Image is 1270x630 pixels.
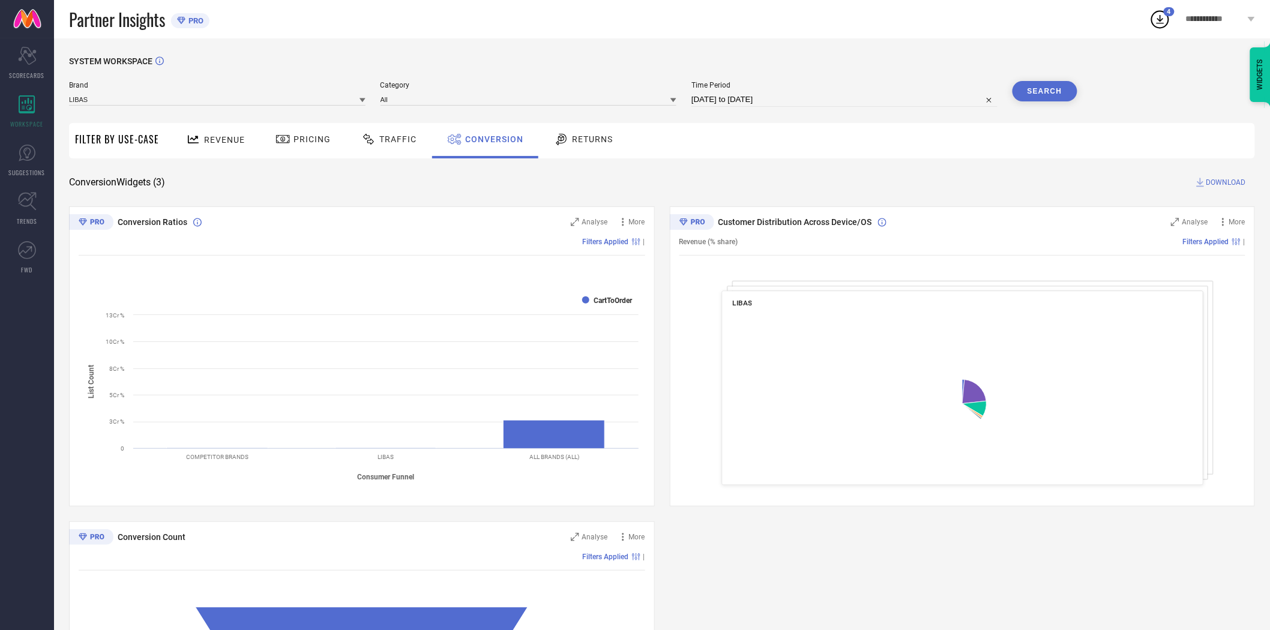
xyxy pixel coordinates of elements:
span: SYSTEM WORKSPACE [69,56,152,66]
svg: Zoom [1171,218,1179,226]
span: Revenue (% share) [679,238,738,246]
span: Customer Distribution Across Device/OS [718,217,872,227]
button: Search [1013,81,1077,101]
text: ALL BRANDS (ALL) [529,454,579,460]
svg: Zoom [571,218,579,226]
span: Brand [69,81,366,89]
span: Filters Applied [1183,238,1229,246]
span: Analyse [1182,218,1208,226]
span: SCORECARDS [10,71,45,80]
span: Conversion Widgets ( 3 ) [69,176,165,188]
span: DOWNLOAD [1206,176,1246,188]
span: Conversion Ratios [118,217,187,227]
span: PRO [185,16,203,25]
span: SUGGESTIONS [9,168,46,177]
span: 4 [1167,8,1171,16]
div: Premium [69,529,113,547]
text: 0 [121,445,124,452]
text: CartToOrder [594,296,633,305]
span: Time Period [691,81,998,89]
svg: Zoom [571,533,579,541]
div: Premium [670,214,714,232]
span: Returns [572,134,613,144]
span: More [629,218,645,226]
span: Analyse [582,533,608,541]
text: 13Cr % [106,312,124,319]
text: 5Cr % [109,392,124,398]
tspan: List Count [87,365,95,398]
span: | [643,238,645,246]
tspan: Consumer Funnel [358,473,415,481]
span: Conversion [465,134,523,144]
span: Analyse [582,218,608,226]
div: Open download list [1149,8,1171,30]
text: 3Cr % [109,418,124,425]
text: 10Cr % [106,338,124,345]
span: FWD [22,265,33,274]
span: WORKSPACE [11,119,44,128]
span: LIBAS [732,299,751,307]
span: | [643,553,645,561]
span: Filters Applied [583,238,629,246]
span: | [1244,238,1245,246]
span: Traffic [379,134,417,144]
span: Partner Insights [69,7,165,32]
span: Filter By Use-Case [75,132,159,146]
span: Conversion Count [118,532,185,542]
input: Select time period [691,92,998,107]
span: TRENDS [17,217,37,226]
span: More [1229,218,1245,226]
text: COMPETITOR BRANDS [186,454,248,460]
text: LIBAS [378,454,394,460]
span: Pricing [293,134,331,144]
span: Revenue [204,135,245,145]
span: Filters Applied [583,553,629,561]
span: More [629,533,645,541]
div: Premium [69,214,113,232]
span: Category [381,81,677,89]
text: 8Cr % [109,365,124,372]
